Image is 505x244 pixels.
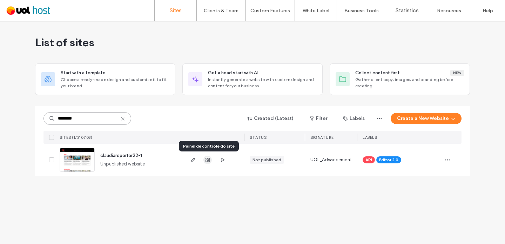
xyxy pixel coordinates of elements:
[100,153,142,158] a: claudiareporter22-1
[241,113,300,124] button: Created (Latest)
[208,70,258,75] font: Get a head start with AI
[397,115,449,121] font: Create a New Website
[35,35,94,49] font: List of sites
[396,7,419,14] font: Statistics
[355,70,400,75] font: Collect content first
[252,157,281,162] font: Not published
[303,8,329,14] label: White Label
[344,8,379,14] font: Business Tools
[337,113,371,124] button: Labels
[254,115,294,121] font: Created (Latest)
[483,8,493,14] font: Help
[179,141,239,151] div: Painel de controle do site
[355,77,453,88] font: Gather client copy, images, and branding before creating.
[16,5,31,11] span: Help
[350,115,365,121] font: Labels
[250,8,290,14] font: Custom Features
[182,63,323,95] div: Get a head start with AIInstantly generate a website with custom design and content for your busi...
[35,63,175,95] div: Start with a templateChoose a ready-made design and customize it to fit your brand.
[250,135,267,140] font: STATUS
[303,113,334,124] button: Filter
[60,135,92,140] span: Sites (1/210703)
[310,135,334,140] font: Signature
[330,63,470,95] div: Collect content firstNewGather client copy, images, and branding before creating.
[316,115,327,121] font: Filter
[100,161,145,167] font: Unpublished website
[391,113,462,124] button: Create a New Website
[363,135,377,140] font: Labels
[450,70,464,76] div: New
[379,157,398,162] font: Editor 2.0
[208,77,314,88] font: Instantly generate a website with custom design and content for your business.
[437,8,461,14] font: Resources
[61,77,167,88] font: Choose a ready-made design and customize it to fit your brand.
[170,7,182,14] label: Sites
[61,70,106,75] font: Start with a template
[310,157,352,162] font: UOL_Advancement
[204,8,238,14] font: Clients & Team
[365,157,372,162] font: API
